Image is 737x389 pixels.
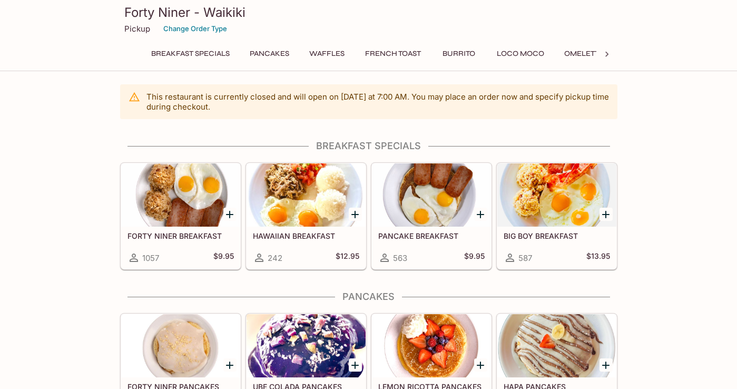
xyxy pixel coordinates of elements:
button: Add FORTY NINER PANCAKES [223,358,237,372]
div: PANCAKE BREAKFAST [372,163,491,227]
h5: HAWAIIAN BREAKFAST [253,231,359,240]
div: BIG BOY BREAKFAST [497,163,616,227]
div: FORTY NINER BREAKFAST [121,163,240,227]
a: PANCAKE BREAKFAST563$9.95 [371,163,492,269]
h4: Breakfast Specials [120,140,617,152]
button: Change Order Type [159,21,232,37]
h4: Pancakes [120,291,617,303]
h5: $12.95 [336,251,359,264]
button: Loco Moco [491,46,550,61]
a: BIG BOY BREAKFAST587$13.95 [497,163,617,269]
button: Waffles [303,46,351,61]
h5: PANCAKE BREAKFAST [378,231,485,240]
div: HAWAIIAN BREAKFAST [247,163,366,227]
span: 563 [393,253,407,263]
button: Omelettes [558,46,614,61]
p: Pickup [124,24,150,34]
div: HAPA PANCAKES [497,314,616,377]
p: This restaurant is currently closed and will open on [DATE] at 7:00 AM . You may place an order n... [146,92,609,112]
span: 587 [518,253,532,263]
button: French Toast [359,46,427,61]
span: 242 [268,253,282,263]
h5: $13.95 [586,251,610,264]
button: Add PANCAKE BREAKFAST [474,208,487,221]
button: Add HAPA PANCAKES [600,358,613,372]
a: HAWAIIAN BREAKFAST242$12.95 [246,163,366,269]
div: FORTY NINER PANCAKES [121,314,240,377]
a: FORTY NINER BREAKFAST1057$9.95 [121,163,241,269]
h5: BIG BOY BREAKFAST [504,231,610,240]
button: Pancakes [244,46,295,61]
button: Burrito [435,46,483,61]
button: Add HAWAIIAN BREAKFAST [349,208,362,221]
div: UBE COLADA PANCAKES [247,314,366,377]
span: 1057 [142,253,159,263]
div: LEMON RICOTTA PANCAKES [372,314,491,377]
h5: $9.95 [213,251,234,264]
button: Breakfast Specials [145,46,235,61]
h5: FORTY NINER BREAKFAST [127,231,234,240]
button: Add BIG BOY BREAKFAST [600,208,613,221]
button: Add UBE COLADA PANCAKES [349,358,362,372]
h3: Forty Niner - Waikiki [124,4,613,21]
button: Add LEMON RICOTTA PANCAKES [474,358,487,372]
button: Add FORTY NINER BREAKFAST [223,208,237,221]
h5: $9.95 [464,251,485,264]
